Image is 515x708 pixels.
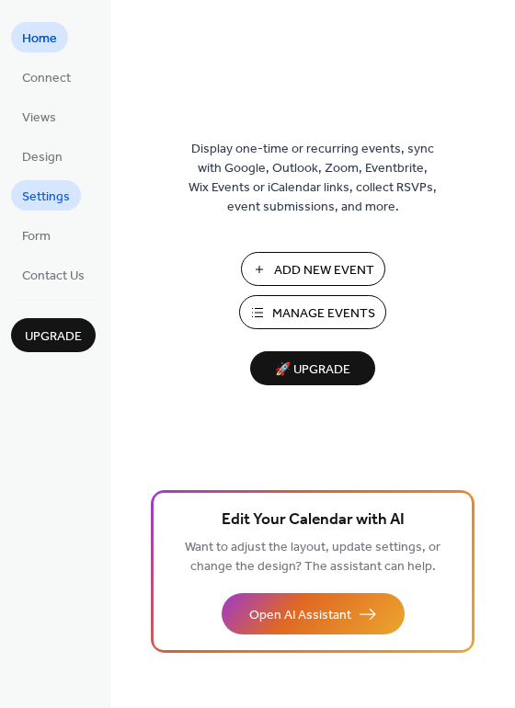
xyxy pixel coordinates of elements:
span: Display one-time or recurring events, sync with Google, Outlook, Zoom, Eventbrite, Wix Events or ... [189,140,437,217]
span: Manage Events [272,304,375,324]
button: Manage Events [239,295,386,329]
span: 🚀 Upgrade [261,358,364,383]
span: Views [22,108,56,128]
button: 🚀 Upgrade [250,351,375,385]
span: Edit Your Calendar with AI [222,508,405,533]
span: Upgrade [25,327,82,347]
span: Home [22,29,57,49]
a: Form [11,220,62,250]
a: Views [11,101,67,131]
a: Settings [11,180,81,211]
button: Open AI Assistant [222,593,405,634]
span: Want to adjust the layout, update settings, or change the design? The assistant can help. [185,535,441,579]
button: Upgrade [11,318,96,352]
span: Form [22,227,51,246]
span: Open AI Assistant [249,606,351,625]
a: Design [11,141,74,171]
span: Settings [22,188,70,207]
a: Connect [11,62,82,92]
span: Add New Event [274,261,374,280]
a: Home [11,22,68,52]
span: Contact Us [22,267,85,286]
span: Connect [22,69,71,88]
button: Add New Event [241,252,385,286]
a: Contact Us [11,259,96,290]
span: Design [22,148,63,167]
